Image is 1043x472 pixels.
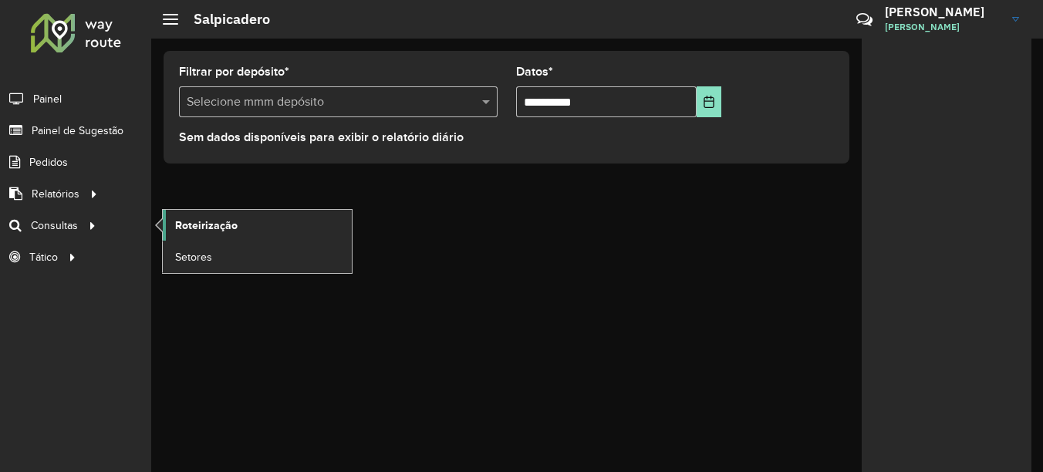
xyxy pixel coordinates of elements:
[175,249,212,265] span: Setores
[885,20,1001,34] span: [PERSON_NAME]
[178,11,270,28] h2: Salpicadero
[29,154,68,170] span: Pedidos
[848,3,881,36] a: Contato Rápido
[175,217,238,234] span: Roteirização
[32,186,79,202] span: Relatórios
[32,123,123,139] span: Painel de Sugestão
[179,65,285,78] font: Filtrar por depósito
[31,217,78,234] span: Consultas
[179,128,464,147] label: Sem dados disponíveis para exibir o relatório diário
[33,91,62,107] span: Painel
[516,65,549,78] font: Datos
[697,86,722,117] button: Elija la fecha
[885,5,1001,19] h3: [PERSON_NAME]
[29,249,58,265] span: Tático
[163,241,352,272] a: Setores
[163,210,352,241] a: Roteirização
